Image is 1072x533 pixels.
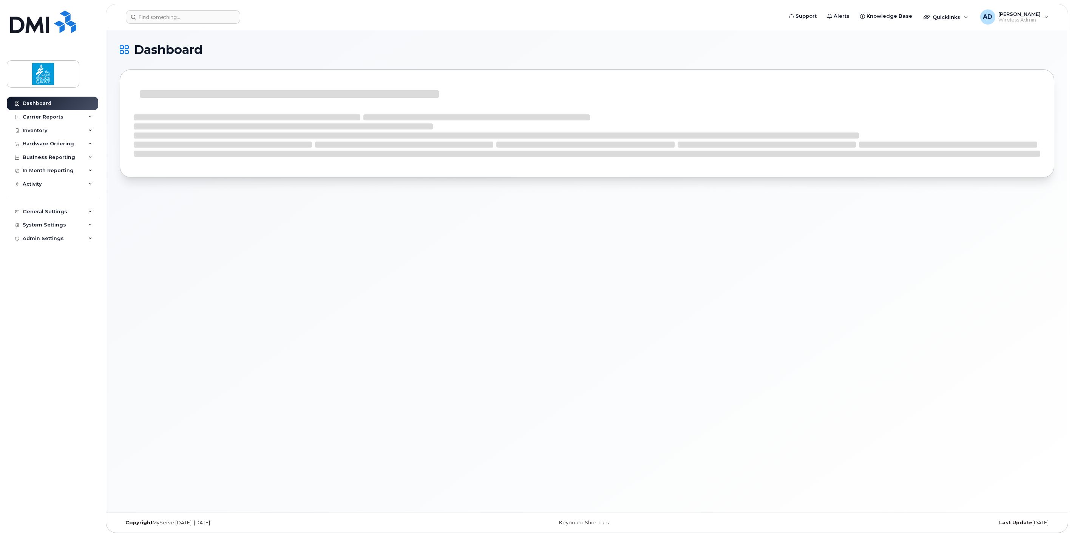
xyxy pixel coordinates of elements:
[125,520,153,525] strong: Copyright
[559,520,609,525] a: Keyboard Shortcuts
[134,44,202,55] span: Dashboard
[120,520,431,526] div: MyServe [DATE]–[DATE]
[999,520,1032,525] strong: Last Update
[743,520,1054,526] div: [DATE]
